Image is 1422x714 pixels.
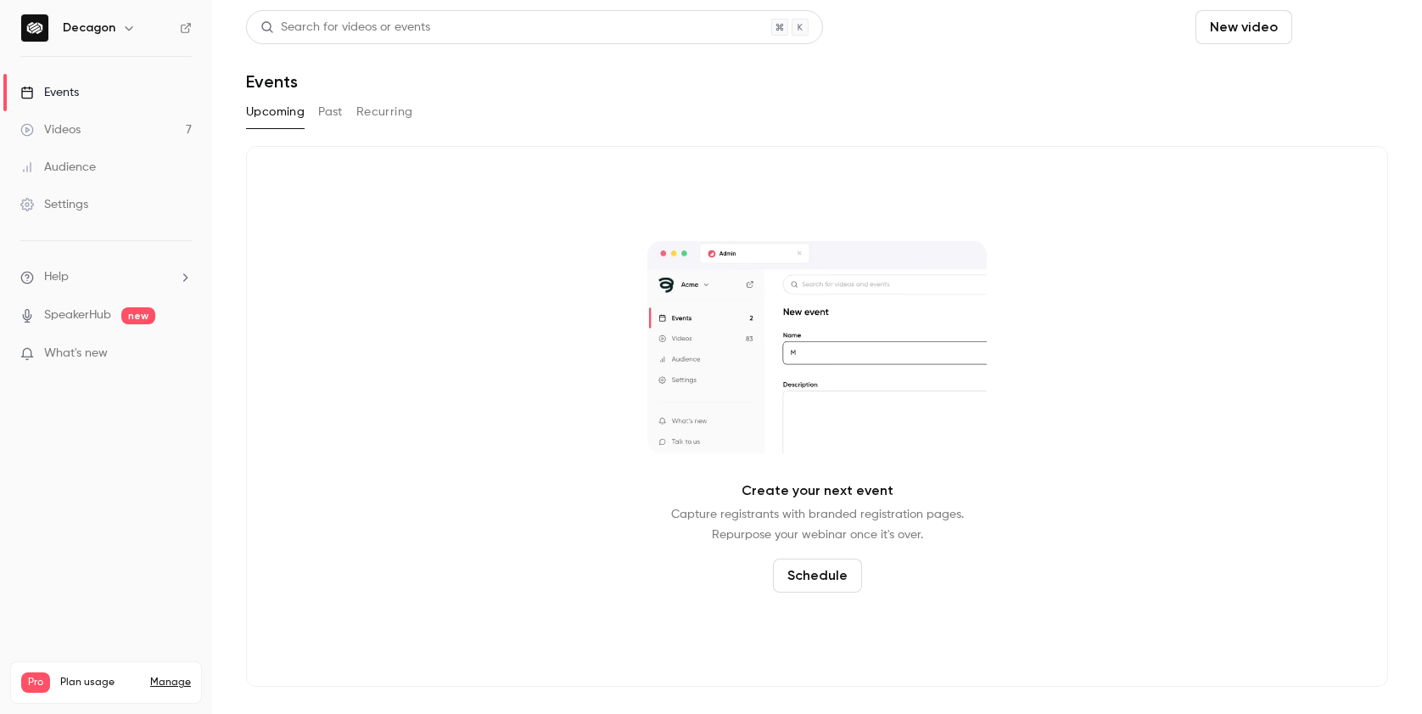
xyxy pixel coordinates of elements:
[246,98,305,126] button: Upcoming
[63,20,115,37] h6: Decagon
[150,676,191,689] a: Manage
[44,268,69,286] span: Help
[44,306,111,324] a: SpeakerHub
[121,307,155,324] span: new
[20,196,88,213] div: Settings
[742,481,893,501] p: Create your next event
[356,98,413,126] button: Recurring
[21,14,48,42] img: Decagon
[20,159,96,176] div: Audience
[773,559,862,593] button: Schedule
[20,84,79,101] div: Events
[20,268,192,286] li: help-dropdown-opener
[318,98,343,126] button: Past
[1299,10,1388,44] button: Schedule
[21,672,50,693] span: Pro
[171,346,192,362] iframe: Noticeable Trigger
[60,676,140,689] span: Plan usage
[260,19,430,37] div: Search for videos or events
[671,504,964,545] p: Capture registrants with branded registration pages. Repurpose your webinar once it's over.
[1195,10,1292,44] button: New video
[246,71,298,92] h1: Events
[20,121,81,138] div: Videos
[44,345,108,363] span: What's new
